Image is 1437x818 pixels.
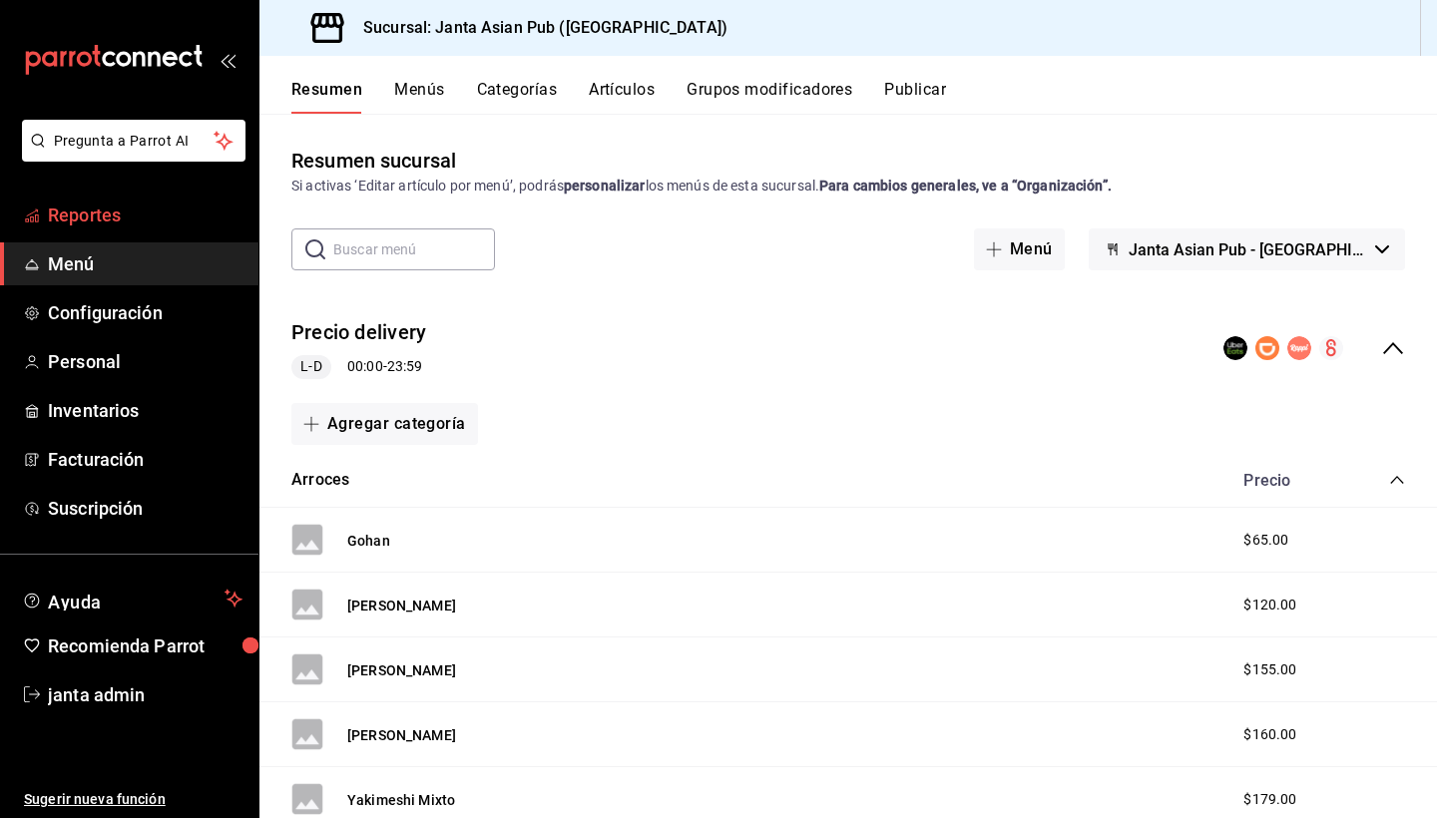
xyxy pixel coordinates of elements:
[1243,595,1296,615] span: $120.00
[1089,228,1405,270] button: Janta Asian Pub - [GEOGRAPHIC_DATA]
[22,120,245,162] button: Pregunta a Parrot AI
[1243,789,1296,810] span: $179.00
[291,469,349,492] button: Arroces
[48,495,242,522] span: Suscripción
[819,178,1112,194] strong: Para cambios generales, ve a “Organización”.
[48,348,242,375] span: Personal
[14,145,245,166] a: Pregunta a Parrot AI
[347,725,456,745] button: [PERSON_NAME]
[291,176,1405,197] div: Si activas ‘Editar artículo por menú’, podrás los menús de esta sucursal.
[24,789,242,810] span: Sugerir nueva función
[347,16,727,40] h3: Sucursal: Janta Asian Pub ([GEOGRAPHIC_DATA])
[1243,724,1296,745] span: $160.00
[48,681,242,708] span: janta admin
[48,202,242,228] span: Reportes
[687,80,852,114] button: Grupos modificadores
[291,146,456,176] div: Resumen sucursal
[477,80,558,114] button: Categorías
[974,228,1065,270] button: Menú
[259,302,1437,395] div: collapse-menu-row
[347,790,455,810] button: Yakimeshi Mixto
[291,355,426,379] div: 00:00 - 23:59
[220,52,236,68] button: open_drawer_menu
[48,397,242,424] span: Inventarios
[347,596,456,615] button: [PERSON_NAME]
[564,178,646,194] strong: personalizar
[1243,530,1288,551] span: $65.00
[1129,240,1367,259] span: Janta Asian Pub - [GEOGRAPHIC_DATA]
[1243,659,1296,680] span: $155.00
[394,80,444,114] button: Menús
[347,531,390,551] button: Gohan
[48,446,242,473] span: Facturación
[589,80,655,114] button: Artículos
[48,587,217,611] span: Ayuda
[292,356,329,377] span: L-D
[884,80,946,114] button: Publicar
[1389,472,1405,488] button: collapse-category-row
[291,80,362,114] button: Resumen
[291,80,1437,114] div: navigation tabs
[48,299,242,326] span: Configuración
[347,660,456,680] button: [PERSON_NAME]
[333,229,495,269] input: Buscar menú
[54,131,215,152] span: Pregunta a Parrot AI
[48,250,242,277] span: Menú
[291,403,478,445] button: Agregar categoría
[291,318,426,347] button: Precio delivery
[48,632,242,659] span: Recomienda Parrot
[1223,471,1351,490] div: Precio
